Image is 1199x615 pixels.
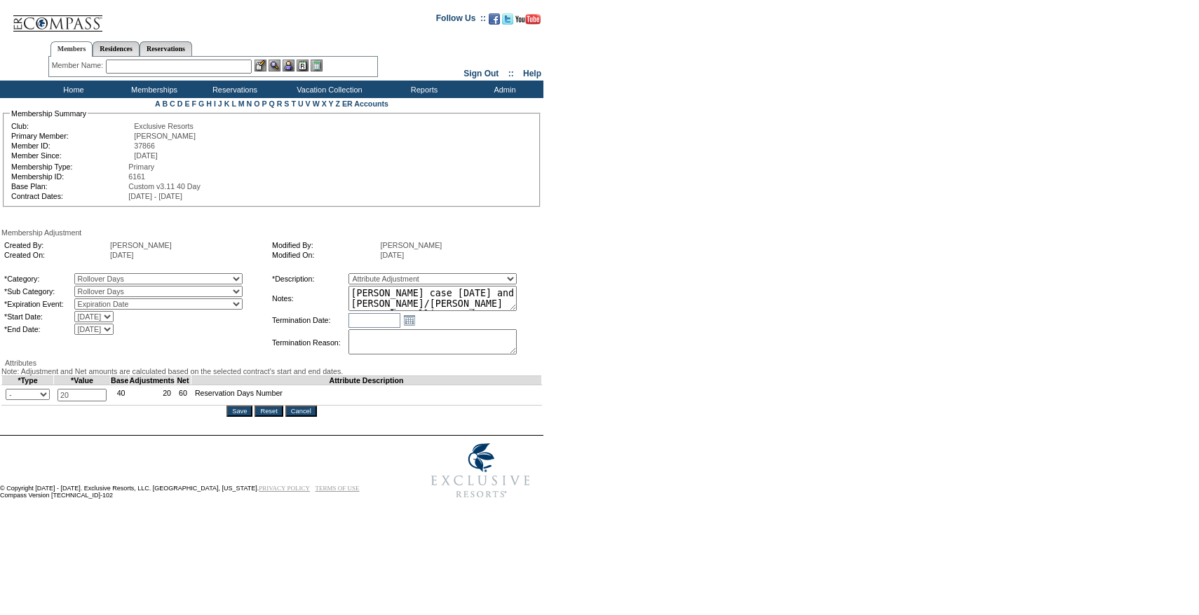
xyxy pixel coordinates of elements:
[184,99,189,108] a: E
[4,311,73,322] td: *Start Date:
[191,385,541,406] td: Reservation Days Number
[329,99,334,108] a: Y
[134,122,194,130] span: Exclusive Resorts
[298,99,304,108] a: U
[381,251,405,259] span: [DATE]
[110,241,172,249] span: [PERSON_NAME]
[111,376,129,385] td: Base
[231,99,236,108] a: L
[128,163,154,171] span: Primary
[11,141,133,150] td: Member ID:
[1,367,542,375] div: Note: Adjustment and Net amounts are calculated based on the selected contract's start and end da...
[11,132,133,140] td: Primary Member:
[226,406,252,417] input: Save
[11,122,133,130] td: Club:
[134,151,158,160] span: [DATE]
[128,192,182,200] span: [DATE] - [DATE]
[381,241,442,249] span: [PERSON_NAME]
[177,99,183,108] a: D
[191,99,196,108] a: F
[348,286,517,311] textarea: [PERSON_NAME] case [DATE] and [PERSON_NAME]/[PERSON_NAME] approval, rolling 10 days from 24/25 to...
[4,251,109,259] td: Created On:
[10,109,88,118] legend: Membership Summary
[11,182,127,191] td: Base Plan:
[285,406,317,417] input: Cancel
[93,41,140,56] a: Residences
[255,406,283,417] input: Reset
[322,99,327,108] a: X
[162,99,168,108] a: B
[224,99,230,108] a: K
[254,99,259,108] a: O
[11,163,127,171] td: Membership Type:
[272,273,347,284] td: *Description:
[112,81,193,98] td: Memberships
[175,376,191,385] td: Net
[313,99,320,108] a: W
[291,99,296,108] a: T
[463,81,543,98] td: Admin
[382,81,463,98] td: Reports
[436,12,486,29] td: Follow Us ::
[12,4,103,32] img: Compass Home
[502,13,513,25] img: Follow us on Twitter
[198,99,204,108] a: G
[128,172,145,181] span: 6161
[52,60,106,71] div: Member Name:
[4,298,73,310] td: *Expiration Event:
[191,376,541,385] td: Attribute Description
[515,18,541,26] a: Subscribe to our YouTube Channel
[218,99,222,108] a: J
[214,99,216,108] a: I
[259,485,310,492] a: PRIVACY POLICY
[129,376,175,385] td: Adjustments
[297,60,309,71] img: Reservations
[262,99,267,108] a: P
[269,99,274,108] a: Q
[11,151,133,160] td: Member Since:
[508,69,514,78] span: ::
[269,60,280,71] img: View
[316,485,360,492] a: TERMS OF USE
[277,99,283,108] a: R
[140,41,192,56] a: Reservations
[247,99,252,108] a: N
[4,324,73,335] td: *End Date:
[335,99,340,108] a: Z
[11,192,127,200] td: Contract Dates:
[502,18,513,26] a: Follow us on Twitter
[306,99,311,108] a: V
[283,60,294,71] img: Impersonate
[4,241,109,249] td: Created By:
[272,312,347,328] td: Termination Date:
[1,228,542,237] div: Membership Adjustment
[515,14,541,25] img: Subscribe to our YouTube Channel
[134,132,196,140] span: [PERSON_NAME]
[175,385,191,406] td: 60
[155,99,160,108] a: A
[272,286,347,311] td: Notes:
[238,99,245,108] a: M
[54,376,111,385] td: *Value
[128,182,200,191] span: Custom v3.11 40 Day
[1,359,542,367] div: Attributes
[489,18,500,26] a: Become our fan on Facebook
[402,312,417,328] a: Open the calendar popup.
[2,376,54,385] td: *Type
[418,436,543,506] img: Exclusive Resorts
[4,286,73,297] td: *Sub Category:
[170,99,175,108] a: C
[272,241,379,249] td: Modified By:
[463,69,499,78] a: Sign Out
[11,172,127,181] td: Membership ID:
[273,81,382,98] td: Vacation Collection
[255,60,266,71] img: b_edit.gif
[311,60,323,71] img: b_calculator.gif
[523,69,541,78] a: Help
[206,99,212,108] a: H
[111,385,129,406] td: 40
[342,99,388,108] a: ER Accounts
[272,329,347,356] td: Termination Reason:
[272,251,379,259] td: Modified On:
[193,81,273,98] td: Reservations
